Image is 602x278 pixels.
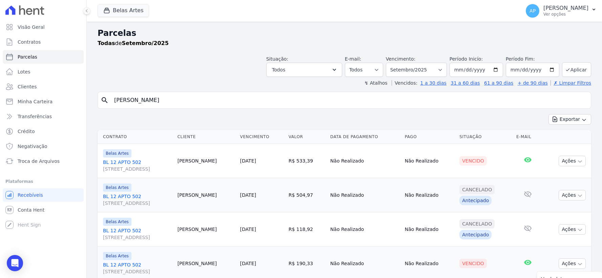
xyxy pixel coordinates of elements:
a: Visão Geral [3,20,84,34]
strong: Setembro/2025 [122,40,169,46]
span: Transferências [18,113,52,120]
strong: Todas [98,40,115,46]
td: R$ 533,39 [286,144,328,178]
th: Cliente [175,130,237,144]
a: Minha Carteira [3,95,84,108]
td: Não Realizado [328,178,402,212]
div: Plataformas [5,177,81,186]
a: Crédito [3,125,84,138]
a: 31 a 60 dias [451,80,480,86]
button: Ações [559,224,586,235]
button: AP [PERSON_NAME] Ver opções [520,1,602,20]
div: Open Intercom Messenger [7,255,23,271]
th: Contrato [98,130,175,144]
button: Ações [559,258,586,269]
td: Não Realizado [328,144,402,178]
button: Ações [559,190,586,200]
label: Período Inicío: [450,56,483,62]
span: [STREET_ADDRESS] [103,234,172,241]
span: Todos [272,66,285,74]
div: Antecipado [459,196,492,205]
button: Belas Artes [98,4,149,17]
td: Não Realizado [328,212,402,247]
th: Situação [457,130,514,144]
span: Belas Artes [103,218,131,226]
th: E-mail [514,130,542,144]
a: 1 a 30 dias [420,80,447,86]
th: Valor [286,130,328,144]
a: Clientes [3,80,84,93]
td: [PERSON_NAME] [175,144,237,178]
a: Contratos [3,35,84,49]
a: [DATE] [240,192,256,198]
button: Todos [266,63,342,77]
a: Parcelas [3,50,84,64]
label: Vencidos: [392,80,417,86]
a: BL 12 APTO 502[STREET_ADDRESS] [103,193,172,207]
div: Antecipado [459,230,492,239]
span: [STREET_ADDRESS] [103,268,172,275]
a: 61 a 90 dias [484,80,513,86]
th: Pago [402,130,457,144]
div: Cancelado [459,185,495,194]
div: Vencido [459,156,487,166]
span: Contratos [18,39,41,45]
span: Negativação [18,143,47,150]
a: Troca de Arquivos [3,154,84,168]
span: Belas Artes [103,184,131,192]
a: + de 90 dias [518,80,548,86]
span: [STREET_ADDRESS] [103,166,172,172]
span: Conta Hent [18,207,44,213]
span: Recebíveis [18,192,43,198]
a: Negativação [3,140,84,153]
label: Vencimento: [386,56,415,62]
a: Transferências [3,110,84,123]
div: Cancelado [459,219,495,229]
a: Recebíveis [3,188,84,202]
p: Ver opções [543,12,588,17]
td: R$ 118,92 [286,212,328,247]
label: ↯ Atalhos [364,80,387,86]
span: Belas Artes [103,252,131,260]
a: BL 12 APTO 502[STREET_ADDRESS] [103,227,172,241]
td: [PERSON_NAME] [175,212,237,247]
span: Belas Artes [103,149,131,157]
label: Situação: [266,56,288,62]
span: Visão Geral [18,24,45,30]
span: [STREET_ADDRESS] [103,200,172,207]
a: [DATE] [240,158,256,164]
span: Lotes [18,68,30,75]
a: Conta Hent [3,203,84,217]
button: Exportar [548,114,591,125]
a: ✗ Limpar Filtros [551,80,591,86]
span: Troca de Arquivos [18,158,60,165]
button: Aplicar [562,62,591,77]
a: BL 12 APTO 502[STREET_ADDRESS] [103,261,172,275]
td: Não Realizado [402,178,457,212]
th: Data de Pagamento [328,130,402,144]
th: Vencimento [237,130,286,144]
span: Clientes [18,83,37,90]
p: de [98,39,169,47]
div: Vencido [459,259,487,268]
a: [DATE] [240,261,256,266]
span: Parcelas [18,54,37,60]
span: Minha Carteira [18,98,53,105]
label: Período Fim: [506,56,559,63]
span: Crédito [18,128,35,135]
a: Lotes [3,65,84,79]
label: E-mail: [345,56,361,62]
i: search [101,96,109,104]
td: Não Realizado [402,212,457,247]
h2: Parcelas [98,27,591,39]
a: BL 12 APTO 502[STREET_ADDRESS] [103,159,172,172]
td: [PERSON_NAME] [175,178,237,212]
input: Buscar por nome do lote ou do cliente [110,93,588,107]
td: Não Realizado [402,144,457,178]
button: Ações [559,156,586,166]
p: [PERSON_NAME] [543,5,588,12]
span: AP [530,8,536,13]
td: R$ 504,97 [286,178,328,212]
a: [DATE] [240,227,256,232]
